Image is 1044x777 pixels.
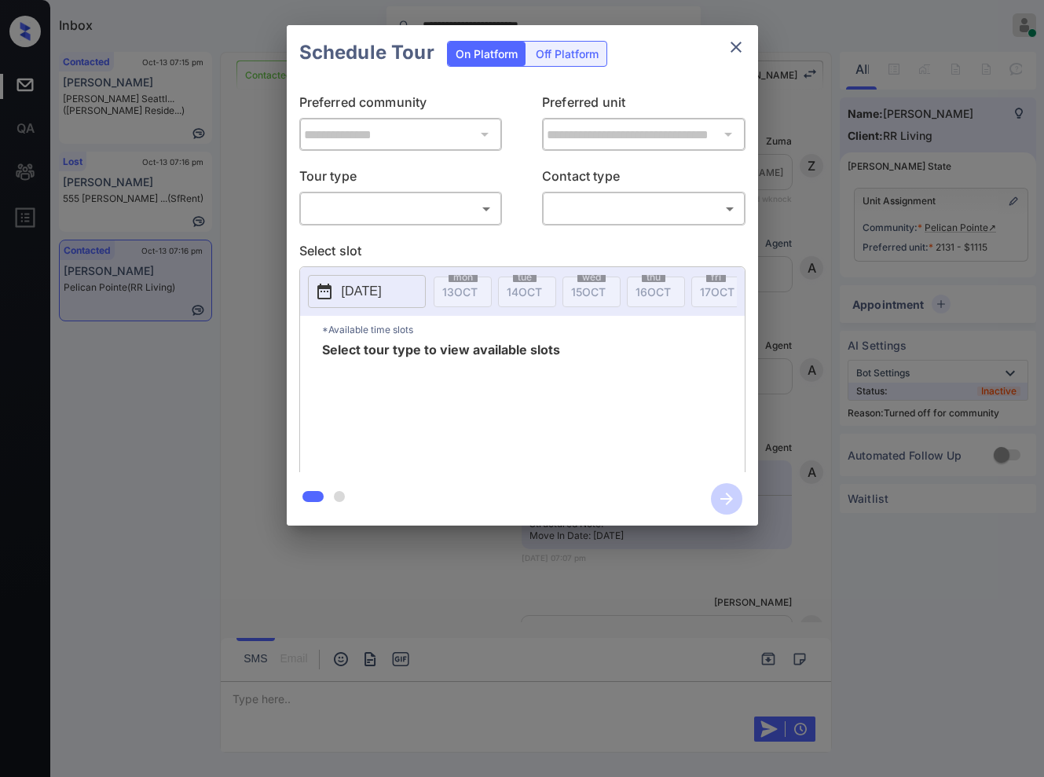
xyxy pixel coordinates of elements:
p: [DATE] [342,282,382,301]
p: Preferred unit [542,93,745,118]
div: On Platform [448,42,526,66]
span: Select tour type to view available slots [322,343,560,469]
button: [DATE] [308,275,426,308]
p: Preferred community [299,93,503,118]
h2: Schedule Tour [287,25,447,80]
p: Select slot [299,241,745,266]
p: *Available time slots [322,316,745,343]
button: close [720,31,752,63]
p: Tour type [299,167,503,192]
p: Contact type [542,167,745,192]
div: Off Platform [528,42,606,66]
